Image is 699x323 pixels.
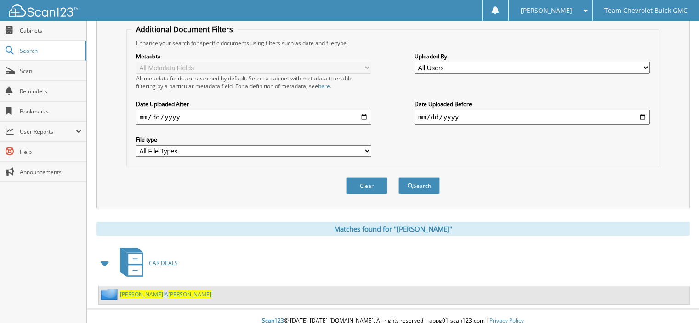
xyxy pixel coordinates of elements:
[101,289,120,300] img: folder2.png
[20,128,75,136] span: User Reports
[20,148,82,156] span: Help
[415,110,650,125] input: end
[136,136,371,143] label: File type
[398,177,440,194] button: Search
[415,52,650,60] label: Uploaded By
[346,177,387,194] button: Clear
[114,245,178,281] a: CAR DEALS
[20,47,80,55] span: Search
[136,110,371,125] input: start
[604,8,688,13] span: Team Chevrolet Buick GMC
[168,290,211,298] span: [PERSON_NAME]
[653,279,699,323] iframe: Chat Widget
[520,8,572,13] span: [PERSON_NAME]
[131,24,238,34] legend: Additional Document Filters
[120,290,163,298] span: [PERSON_NAME]
[131,39,655,47] div: Enhance your search for specific documents using filters such as date and file type.
[96,222,690,236] div: Matches found for "[PERSON_NAME]"
[149,259,178,267] span: CAR DEALS
[20,168,82,176] span: Announcements
[20,108,82,115] span: Bookmarks
[318,82,330,90] a: here
[9,4,78,17] img: scan123-logo-white.svg
[136,100,371,108] label: Date Uploaded After
[120,290,211,298] a: [PERSON_NAME]IA[PERSON_NAME]
[415,100,650,108] label: Date Uploaded Before
[20,87,82,95] span: Reminders
[20,27,82,34] span: Cabinets
[136,74,371,90] div: All metadata fields are searched by default. Select a cabinet with metadata to enable filtering b...
[20,67,82,75] span: Scan
[136,52,371,60] label: Metadata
